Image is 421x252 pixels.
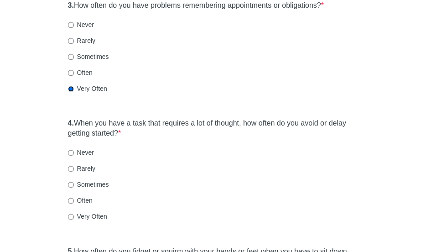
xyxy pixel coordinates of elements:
label: Very Often [68,212,107,221]
label: Often [68,196,93,205]
label: Often [68,68,93,77]
strong: 3. [68,1,74,9]
input: Rarely [68,38,74,44]
label: Never [68,148,94,157]
input: Often [68,198,74,204]
input: Often [68,70,74,76]
input: Never [68,22,74,28]
input: Rarely [68,166,74,172]
strong: 4. [68,119,74,127]
input: Sometimes [68,54,74,60]
label: Sometimes [68,52,109,61]
input: Sometimes [68,182,74,188]
label: Very Often [68,84,107,93]
input: Never [68,150,74,156]
label: Rarely [68,36,95,45]
label: Never [68,20,94,29]
label: Rarely [68,164,95,173]
label: Sometimes [68,180,109,189]
label: When you have a task that requires a lot of thought, how often do you avoid or delay getting star... [68,118,353,139]
input: Very Often [68,214,74,220]
label: How often do you have problems remembering appointments or obligations? [68,0,324,11]
input: Very Often [68,86,74,92]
